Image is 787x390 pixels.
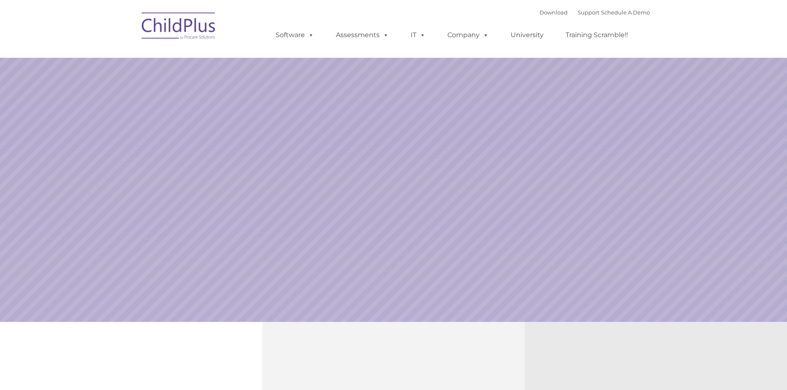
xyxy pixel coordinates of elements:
a: Training Scramble!! [557,27,636,43]
a: Assessments [328,27,397,43]
font: | [540,9,650,16]
a: Schedule A Demo [601,9,650,16]
a: Software [267,27,322,43]
a: Support [578,9,599,16]
img: ChildPlus by Procare Solutions [138,7,220,48]
a: Company [439,27,497,43]
a: IT [402,27,434,43]
a: Download [540,9,568,16]
a: University [502,27,552,43]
